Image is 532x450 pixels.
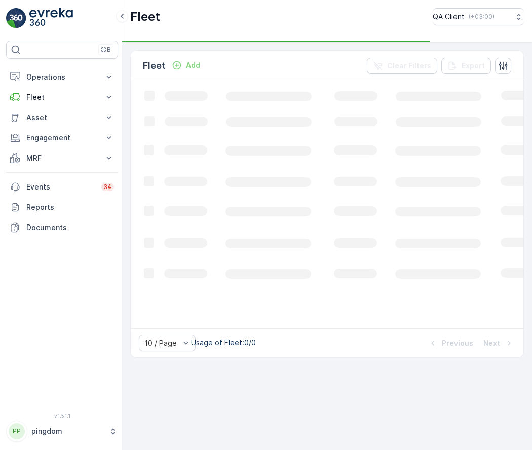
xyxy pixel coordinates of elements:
[26,133,98,143] p: Engagement
[427,337,474,349] button: Previous
[6,413,118,419] span: v 1.51.1
[26,72,98,82] p: Operations
[31,426,104,436] p: pingdom
[6,148,118,168] button: MRF
[6,197,118,217] a: Reports
[442,338,473,348] p: Previous
[387,61,431,71] p: Clear Filters
[26,92,98,102] p: Fleet
[6,107,118,128] button: Asset
[367,58,437,74] button: Clear Filters
[6,421,118,442] button: PPpingdom
[6,67,118,87] button: Operations
[186,60,200,70] p: Add
[26,153,98,163] p: MRF
[433,8,524,25] button: QA Client(+03:00)
[6,128,118,148] button: Engagement
[482,337,515,349] button: Next
[29,8,73,28] img: logo_light-DOdMpM7g.png
[433,12,465,22] p: QA Client
[143,59,166,73] p: Fleet
[26,182,95,192] p: Events
[103,183,112,191] p: 34
[168,59,204,71] button: Add
[483,338,500,348] p: Next
[9,423,25,439] div: PP
[6,87,118,107] button: Fleet
[469,13,495,21] p: ( +03:00 )
[191,337,256,348] p: Usage of Fleet : 0/0
[6,177,118,197] a: Events34
[26,222,114,233] p: Documents
[130,9,160,25] p: Fleet
[26,113,98,123] p: Asset
[26,202,114,212] p: Reports
[441,58,491,74] button: Export
[101,46,111,54] p: ⌘B
[6,8,26,28] img: logo
[462,61,485,71] p: Export
[6,217,118,238] a: Documents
